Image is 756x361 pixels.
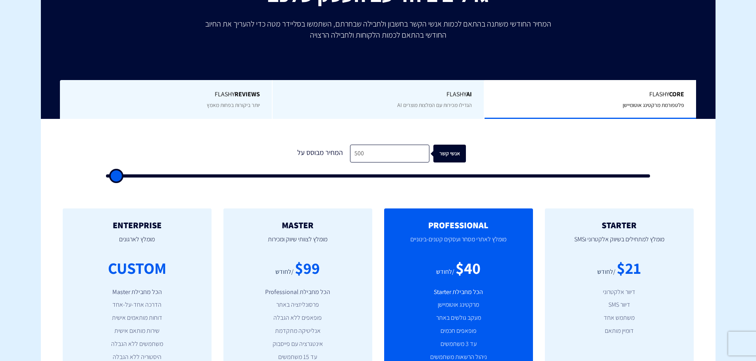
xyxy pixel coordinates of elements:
div: /לחודש [436,267,454,277]
h2: STARTER [557,220,682,230]
b: Core [669,90,684,98]
li: שירות מותאם אישית [75,327,200,336]
h2: PROFESSIONAL [396,220,521,230]
div: $99 [295,257,320,279]
li: אינטגרציה עם פייסבוק [235,340,360,349]
b: AI [466,90,472,98]
li: דיוור אלקטרוני [557,288,682,297]
span: Flashy [496,90,684,99]
span: Flashy [285,90,472,99]
span: פלטפורמת מרקטינג אוטומיישן [623,101,684,109]
li: דוחות מותאמים אישית [75,313,200,323]
p: המחיר החודשי משתנה בהתאם לכמות אנשי הקשר בחשבון ולחבילה שבחרתם, השתמשו בסליידר מטה כדי להעריך את ... [200,18,557,40]
li: פופאפים ללא הגבלה [235,313,360,323]
b: REVIEWS [235,90,260,98]
div: /לחודש [275,267,294,277]
span: יותר ביקורות בפחות מאמץ [207,101,260,109]
li: אנליטיקה מתקדמת [235,327,360,336]
li: הכל מחבילת Starter [396,288,521,297]
li: משתמש אחד [557,313,682,323]
li: פרסונליזציה באתר [235,300,360,309]
div: המחיר מבוסס על [290,145,350,162]
span: הגדילו מכירות עם המלצות מוצרים AI [397,101,472,109]
li: משתמשים ללא הגבלה [75,340,200,349]
li: הכל מחבילת Professional [235,288,360,297]
h2: ENTERPRISE [75,220,200,230]
div: $21 [617,257,641,279]
li: דיוור SMS [557,300,682,309]
li: דומיין מותאם [557,327,682,336]
p: מומלץ לצוותי שיווק ומכירות [235,230,360,257]
div: CUSTOM [108,257,166,279]
li: מרקטינג אוטומיישן [396,300,521,309]
li: הכל מחבילת Master [75,288,200,297]
li: מעקב גולשים באתר [396,313,521,323]
p: מומלץ למתחילים בשיווק אלקטרוני וSMS [557,230,682,257]
h2: MASTER [235,220,360,230]
div: $40 [456,257,481,279]
li: הדרכה אחד-על-אחד [75,300,200,309]
li: עד 3 משתמשים [396,340,521,349]
p: מומלץ לאתרי מסחר ועסקים קטנים-בינוניים [396,230,521,257]
li: פופאפים חכמים [396,327,521,336]
p: מומלץ לארגונים [75,230,200,257]
div: /לחודש [597,267,616,277]
span: Flashy [72,90,260,99]
div: אנשי קשר [443,145,475,162]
